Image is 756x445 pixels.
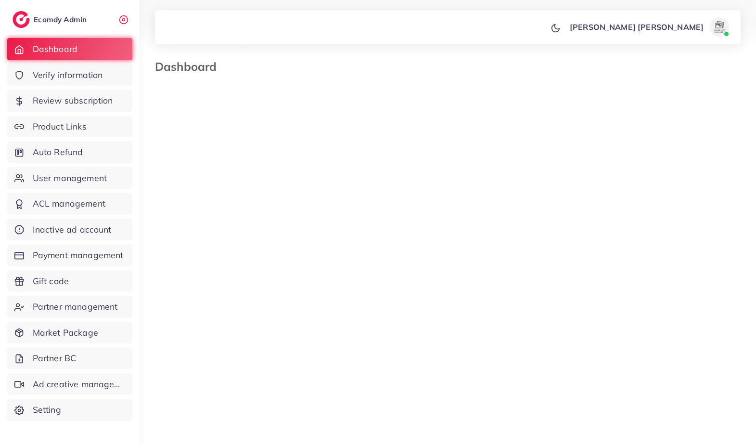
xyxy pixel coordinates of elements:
span: Dashboard [33,43,77,55]
h3: Dashboard [155,60,224,74]
a: [PERSON_NAME] [PERSON_NAME]avatar [564,17,733,37]
a: Ad creative management [7,373,132,395]
span: Partner management [33,301,118,313]
img: avatar [710,17,729,37]
a: Partner BC [7,347,132,369]
span: Review subscription [33,94,113,107]
span: Partner BC [33,352,77,365]
span: Inactive ad account [33,223,112,236]
a: Payment management [7,244,132,266]
a: Gift code [7,270,132,292]
a: Review subscription [7,90,132,112]
span: Gift code [33,275,69,288]
span: Payment management [33,249,124,262]
span: User management [33,172,107,184]
img: logo [13,11,30,28]
span: Verify information [33,69,103,81]
span: Product Links [33,120,87,133]
a: Market Package [7,322,132,344]
a: Auto Refund [7,141,132,163]
a: logoEcomdy Admin [13,11,89,28]
p: [PERSON_NAME] [PERSON_NAME] [570,21,704,33]
span: Auto Refund [33,146,83,158]
a: Inactive ad account [7,219,132,241]
a: User management [7,167,132,189]
span: Setting [33,404,61,416]
a: Setting [7,399,132,421]
h2: Ecomdy Admin [34,15,89,24]
span: Ad creative management [33,378,125,391]
span: Market Package [33,327,98,339]
a: Partner management [7,296,132,318]
a: Product Links [7,116,132,138]
a: ACL management [7,193,132,215]
a: Dashboard [7,38,132,60]
a: Verify information [7,64,132,86]
span: ACL management [33,197,105,210]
